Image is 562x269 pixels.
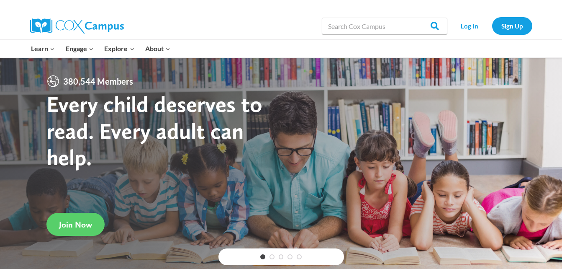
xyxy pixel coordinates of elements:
a: Log In [452,17,488,34]
img: Cox Campus [30,18,124,34]
a: Sign Up [492,17,532,34]
a: 1 [260,254,265,259]
strong: Every child deserves to read. Every adult can help. [46,91,262,171]
span: Engage [66,43,94,54]
span: Learn [31,43,55,54]
input: Search Cox Campus [322,18,447,34]
span: 380,544 Members [60,75,136,88]
a: Join Now [46,213,105,236]
a: 5 [297,254,302,259]
span: Explore [104,43,134,54]
a: 3 [279,254,284,259]
span: Join Now [59,220,92,230]
a: 4 [287,254,293,259]
nav: Secondary Navigation [452,17,532,34]
a: 2 [269,254,275,259]
nav: Primary Navigation [26,40,176,57]
span: About [145,43,170,54]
